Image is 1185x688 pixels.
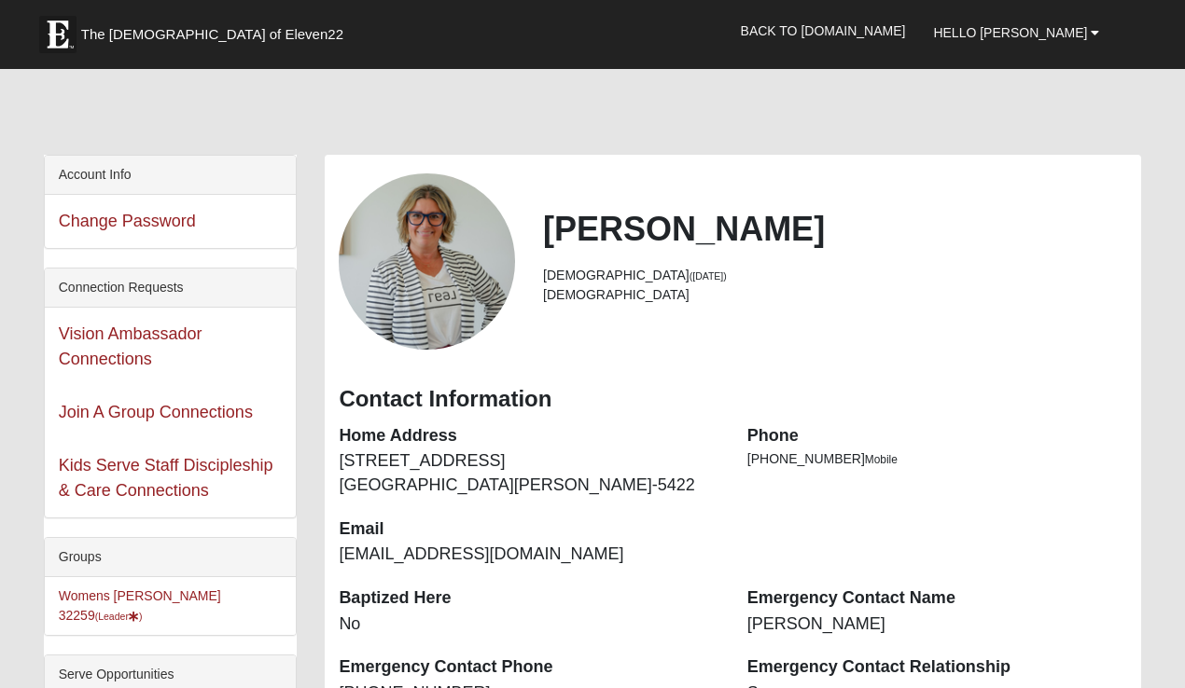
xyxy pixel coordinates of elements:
dt: Emergency Contact Relationship [747,655,1127,680]
a: Kids Serve Staff Discipleship & Care Connections [59,456,273,500]
a: Change Password [59,212,196,230]
span: Hello [PERSON_NAME] [933,25,1087,40]
small: ([DATE]) [690,270,727,282]
img: Eleven22 logo [39,16,77,53]
small: (Leader ) [95,611,143,622]
div: Groups [45,538,297,577]
dt: Emergency Contact Name [747,586,1127,611]
li: [DEMOGRAPHIC_DATA] [543,285,1127,305]
dt: Emergency Contact Phone [339,655,718,680]
a: Womens [PERSON_NAME] 32259(Leader) [59,588,221,623]
dt: Home Address [339,424,718,448]
a: Join A Group Connections [59,403,253,421]
dd: [EMAIL_ADDRESS][DOMAIN_NAME] [339,543,718,567]
dd: [STREET_ADDRESS] [GEOGRAPHIC_DATA][PERSON_NAME]-5422 [339,449,718,497]
a: Hello [PERSON_NAME] [919,9,1113,56]
a: Vision Ambassador Connections [59,324,202,368]
dt: Email [339,517,718,542]
li: [DEMOGRAPHIC_DATA] [543,266,1127,285]
dd: [PERSON_NAME] [747,612,1127,637]
dt: Phone [747,424,1127,448]
h2: [PERSON_NAME] [543,209,1127,249]
a: The [DEMOGRAPHIC_DATA] of Eleven22 [30,7,403,53]
dd: No [339,612,718,637]
li: [PHONE_NUMBER] [747,449,1127,469]
div: Account Info [45,156,297,195]
a: Back to [DOMAIN_NAME] [727,7,920,54]
dt: Baptized Here [339,586,718,611]
span: Mobile [865,453,898,466]
span: The [DEMOGRAPHIC_DATA] of Eleven22 [81,25,343,44]
div: Connection Requests [45,268,297,308]
h3: Contact Information [339,386,1127,413]
a: View Fullsize Photo [339,173,515,350]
